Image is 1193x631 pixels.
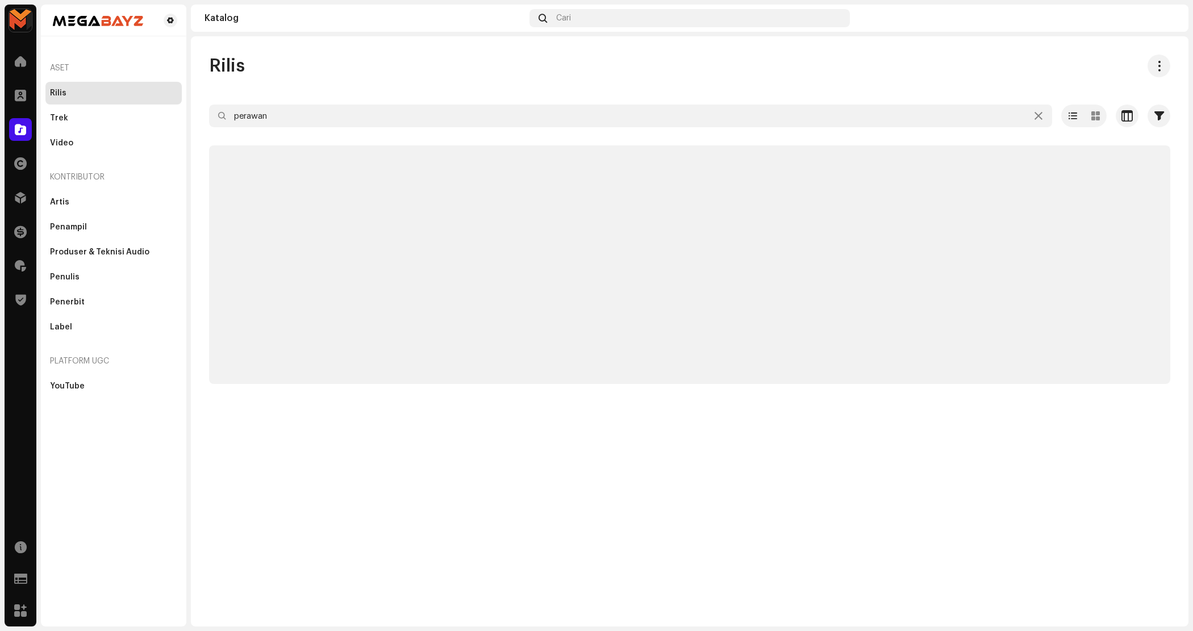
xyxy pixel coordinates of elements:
div: Penampil [50,223,87,232]
re-m-nav-item: Trek [45,107,182,129]
div: Artis [50,198,69,207]
re-m-nav-item: Penerbit [45,291,182,314]
re-m-nav-item: YouTube [45,375,182,398]
img: c80ab357-ad41-45f9-b05a-ac2c454cf3ef [1157,9,1175,27]
re-m-nav-item: Video [45,132,182,154]
div: Rilis [50,89,66,98]
div: Penulis [50,273,80,282]
span: Rilis [209,55,245,77]
re-a-nav-header: Platform UGC [45,348,182,375]
re-m-nav-item: Rilis [45,82,182,105]
re-a-nav-header: Aset [45,55,182,82]
div: Penerbit [50,298,85,307]
re-m-nav-item: Penulis [45,266,182,289]
div: Katalog [205,14,525,23]
div: Video [50,139,73,148]
re-m-nav-item: Artis [45,191,182,214]
img: 33c9722d-ea17-4ee8-9e7d-1db241e9a290 [9,9,32,32]
img: ea3f5b01-c1b1-4518-9e19-4d24e8c5836b [50,14,145,27]
div: YouTube [50,382,85,391]
re-m-nav-item: Label [45,316,182,339]
input: Cari [209,105,1052,127]
div: Label [50,323,72,332]
div: Trek [50,114,68,123]
re-m-nav-item: Produser & Teknisi Audio [45,241,182,264]
re-m-nav-item: Penampil [45,216,182,239]
span: Cari [556,14,571,23]
re-a-nav-header: Kontributor [45,164,182,191]
div: Produser & Teknisi Audio [50,248,149,257]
